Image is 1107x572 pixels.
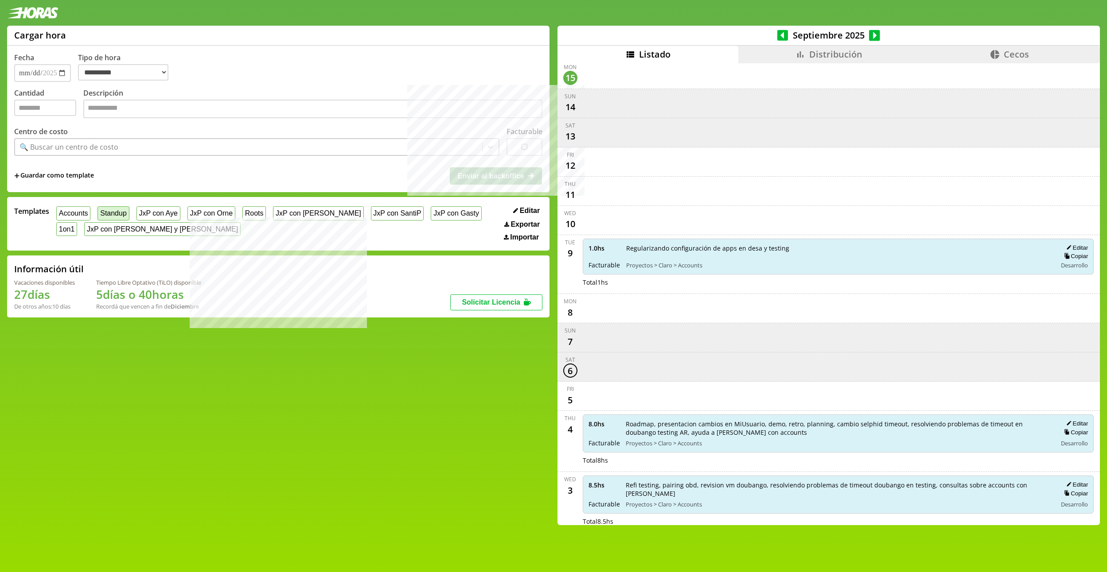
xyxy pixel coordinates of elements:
span: 1.0 hs [589,244,620,252]
div: Total 8.5 hs [583,517,1094,526]
button: Copiar [1061,429,1088,436]
button: 1on1 [56,222,77,236]
b: Diciembre [171,302,199,310]
div: Wed [564,475,576,483]
h2: Información útil [14,263,84,275]
div: Recordá que vencen a fin de [96,302,201,310]
button: Copiar [1061,490,1088,497]
div: Tue [565,239,575,246]
span: Regularizando configuración de apps en desa y testing [626,244,1051,252]
div: 4 [563,422,577,436]
span: Roadmap, presentacion cambios en MiUsuario, demo, retro, planning, cambio selphid timeout, resolv... [626,420,1051,437]
div: 7 [563,334,577,348]
div: Tiempo Libre Optativo (TiLO) disponible [96,278,201,286]
div: Fri [567,151,574,158]
img: logotipo [7,7,58,19]
button: Copiar [1061,252,1088,260]
div: Total 1 hs [583,278,1094,286]
button: Editar [1064,244,1088,251]
span: Editar [520,207,540,215]
div: 11 [563,188,577,202]
div: Sat [565,122,575,129]
span: 8.5 hs [589,481,620,489]
button: JxP con SantiP [371,206,424,220]
span: Templates [14,206,49,216]
button: Editar [1064,481,1088,488]
div: Total 8 hs [583,456,1094,464]
button: JxP con Aye [136,206,180,220]
label: Fecha [14,53,34,62]
span: Proyectos > Claro > Accounts [626,439,1051,447]
h1: 5 días o 40 horas [96,286,201,302]
span: Desarrollo [1061,261,1088,269]
button: Solicitar Licencia [450,294,542,310]
span: Distribución [809,48,862,60]
label: Facturable [507,127,542,136]
div: 8 [563,305,577,319]
textarea: Descripción [83,100,542,118]
span: Desarrollo [1061,500,1088,508]
div: 12 [563,158,577,173]
span: Refi testing, pairing obd, revision vm doubango, resolviendo problemas de timeout doubango en tes... [626,481,1051,498]
div: 6 [563,363,577,378]
div: Sat [565,356,575,363]
span: Facturable [589,500,620,508]
button: Roots [242,206,266,220]
div: Thu [565,180,576,188]
div: 15 [563,71,577,85]
span: Exportar [511,220,540,228]
span: Cecos [1004,48,1029,60]
select: Tipo de hora [78,64,168,81]
div: Thu [565,414,576,422]
div: 3 [563,483,577,497]
span: 8.0 hs [589,420,620,428]
span: Listado [639,48,670,60]
span: Proyectos > Claro > Accounts [626,500,1051,508]
span: Proyectos > Claro > Accounts [626,261,1051,269]
div: 9 [563,246,577,260]
span: +Guardar como template [14,171,94,181]
div: Mon [564,63,577,71]
div: 10 [563,217,577,231]
div: 5 [563,393,577,407]
button: JxP con [PERSON_NAME] y [PERSON_NAME] [84,222,241,236]
div: Wed [564,209,576,217]
span: Septiembre 2025 [788,29,869,41]
label: Cantidad [14,88,83,120]
span: Importar [510,233,539,241]
input: Cantidad [14,100,76,116]
button: Exportar [502,220,542,229]
span: Facturable [589,261,620,269]
div: Mon [564,298,577,305]
div: De otros años: 10 días [14,302,75,310]
button: JxP con [PERSON_NAME] [273,206,363,220]
span: Solicitar Licencia [462,298,520,306]
button: JxP con Gasty [431,206,481,220]
div: scrollable content [557,63,1100,524]
button: Accounts [56,206,90,220]
div: Sun [565,327,576,334]
button: JxP con Orne [187,206,235,220]
span: Desarrollo [1061,439,1088,447]
div: Vacaciones disponibles [14,278,75,286]
span: + [14,171,19,181]
label: Descripción [83,88,542,120]
div: 13 [563,129,577,143]
button: Editar [1064,420,1088,427]
label: Centro de costo [14,127,68,136]
div: Fri [567,385,574,393]
button: Editar [511,206,542,215]
div: Sun [565,93,576,100]
button: Standup [97,206,129,220]
span: Facturable [589,439,620,447]
h1: 27 días [14,286,75,302]
div: 14 [563,100,577,114]
h1: Cargar hora [14,29,66,41]
div: 🔍 Buscar un centro de costo [19,142,118,152]
label: Tipo de hora [78,53,175,82]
